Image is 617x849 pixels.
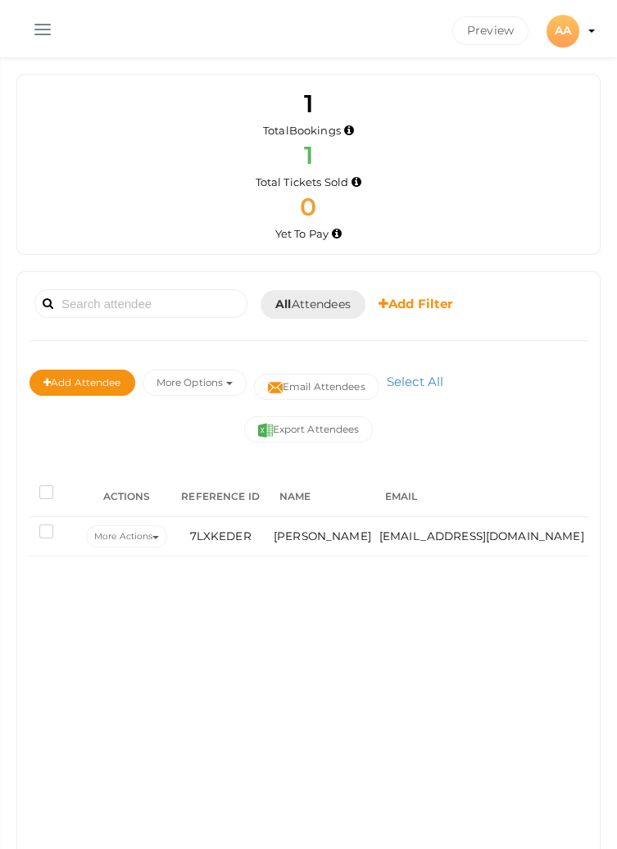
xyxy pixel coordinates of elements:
[542,12,584,49] button: AA
[190,529,252,543] span: 7LXKEDER
[379,529,584,543] span: [EMAIL_ADDRESS][DOMAIN_NAME]
[270,476,375,517] th: NAME
[344,126,354,135] i: Total number of bookings
[383,374,447,389] a: Select All
[304,140,313,170] span: 1
[352,178,361,187] i: Total number of tickets sold
[275,227,329,240] span: Yet To Pay
[332,229,342,238] i: Accepted and yet to make payment
[258,423,273,438] img: excel.svg
[263,124,341,137] span: Total
[547,23,579,38] profile-pic: AA
[547,15,579,48] div: AA
[82,476,171,517] th: ACTIONS
[379,296,453,311] b: Add Filter
[275,296,351,313] span: Attendees
[29,370,135,396] button: Add Attendee
[256,175,349,188] span: Total Tickets Sold
[275,297,291,311] b: All
[452,16,529,45] button: Preview
[274,529,371,543] span: [PERSON_NAME]
[304,89,313,119] span: 1
[268,380,283,395] img: mail-filled.svg
[254,374,379,400] button: Email Attendees
[244,416,374,443] button: Export Attendees
[181,490,260,502] span: REFERENCE ID
[143,370,247,396] button: More Options
[375,476,588,517] th: EMAIL
[289,124,341,137] span: Bookings
[300,192,316,222] span: 0
[86,525,167,547] button: More Actions
[34,289,247,318] input: Search attendee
